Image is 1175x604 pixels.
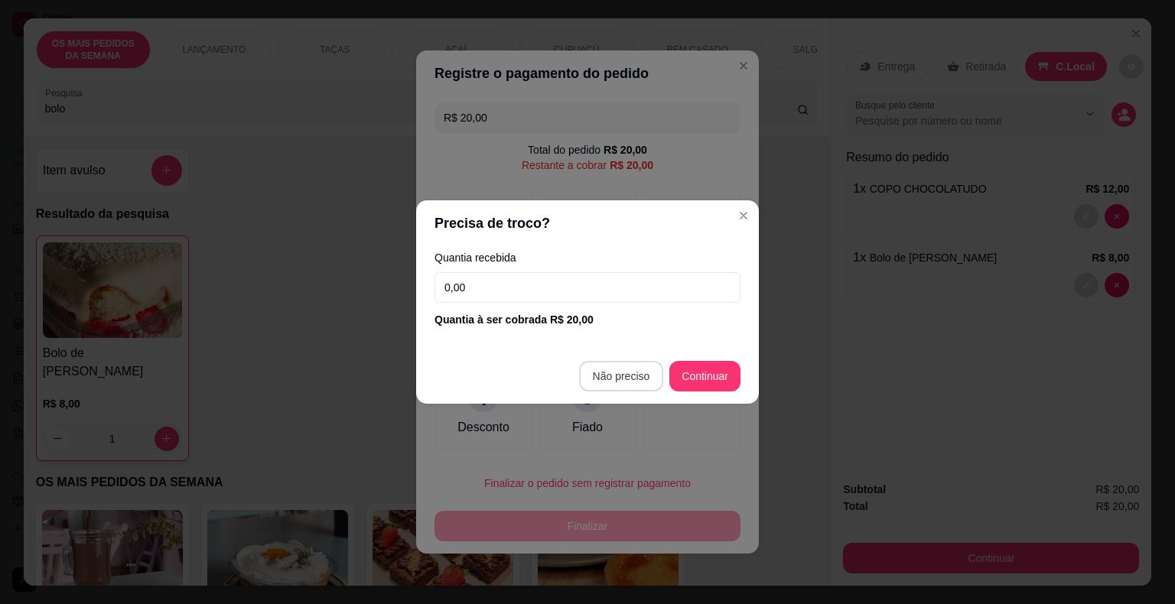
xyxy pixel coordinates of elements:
div: Quantia à ser cobrada R$ 20,00 [435,312,740,327]
button: Continuar [669,361,740,391]
header: Precisa de troco? [416,200,759,246]
label: Quantia recebida [435,252,740,263]
button: Não preciso [579,361,664,391]
button: Close [731,203,756,228]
